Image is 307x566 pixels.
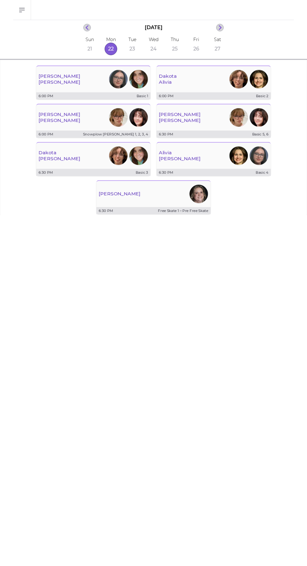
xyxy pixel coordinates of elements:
[193,36,199,43] p: Fri
[75,93,148,98] p: Basic 1
[39,132,53,136] p: 6:00 PM
[75,170,148,175] p: Basic 3
[211,43,224,55] button: 27
[39,170,53,175] p: 6:30 PM
[83,43,96,55] button: 21
[159,79,177,85] p: Alivia
[39,118,80,124] p: [PERSON_NAME]
[159,132,173,136] p: 6:30 PM
[126,43,138,55] button: 23
[190,43,202,55] button: 26
[105,43,117,55] button: 22
[159,170,173,175] p: 6:30 PM
[171,36,179,43] p: Thu
[135,208,208,213] p: Free Skate 1 – Pre Free Skate
[39,150,80,156] p: Dakota
[39,79,80,85] p: [PERSON_NAME]
[214,36,221,43] p: Sat
[39,156,80,162] p: [PERSON_NAME]
[36,104,151,138] button: [PERSON_NAME][PERSON_NAME]PhotoPhoto6:00 PMSnowplow [PERSON_NAME] 1, 2, 3, 4
[106,36,116,43] p: Mon
[128,36,136,43] p: Tue
[159,73,177,79] p: Dakota
[39,73,80,79] p: [PERSON_NAME]
[195,93,268,98] p: Basic 2
[96,180,211,214] button: [PERSON_NAME]Photo6:30 PMFree Skate 1 – Pre Free Skate
[157,104,271,138] button: [PERSON_NAME][PERSON_NAME]PhotoPhoto6:30 PMBasic 5, 6
[39,112,80,118] p: [PERSON_NAME]
[169,43,181,55] button: 25
[159,156,200,162] p: [PERSON_NAME]
[159,112,200,118] p: [PERSON_NAME]
[36,142,151,176] button: Dakota[PERSON_NAME]PhotoPhoto6:30 PMBasic 3
[159,93,174,98] p: 6:00 PM
[145,24,163,31] p: [DATE]
[39,93,53,98] p: 6:00 PM
[157,66,271,99] button: DakotaAliviaPhotoPhoto6:00 PMBasic 2
[99,191,140,197] p: [PERSON_NAME]
[36,66,151,99] button: [PERSON_NAME][PERSON_NAME]PhotoPhoto6:00 PMBasic 1
[99,208,113,213] p: 6:30 PM
[195,132,268,136] p: Basic 5, 6
[86,36,94,43] p: Sun
[195,170,268,175] p: Basic 4
[147,43,160,55] button: 24
[75,132,148,136] p: Snowplow [PERSON_NAME] 1, 2, 3, 4
[157,142,271,176] button: Alivia[PERSON_NAME]PhotoPhoto6:30 PMBasic 4
[149,36,159,43] p: Wed
[159,150,200,156] p: Alivia
[159,118,200,124] p: [PERSON_NAME]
